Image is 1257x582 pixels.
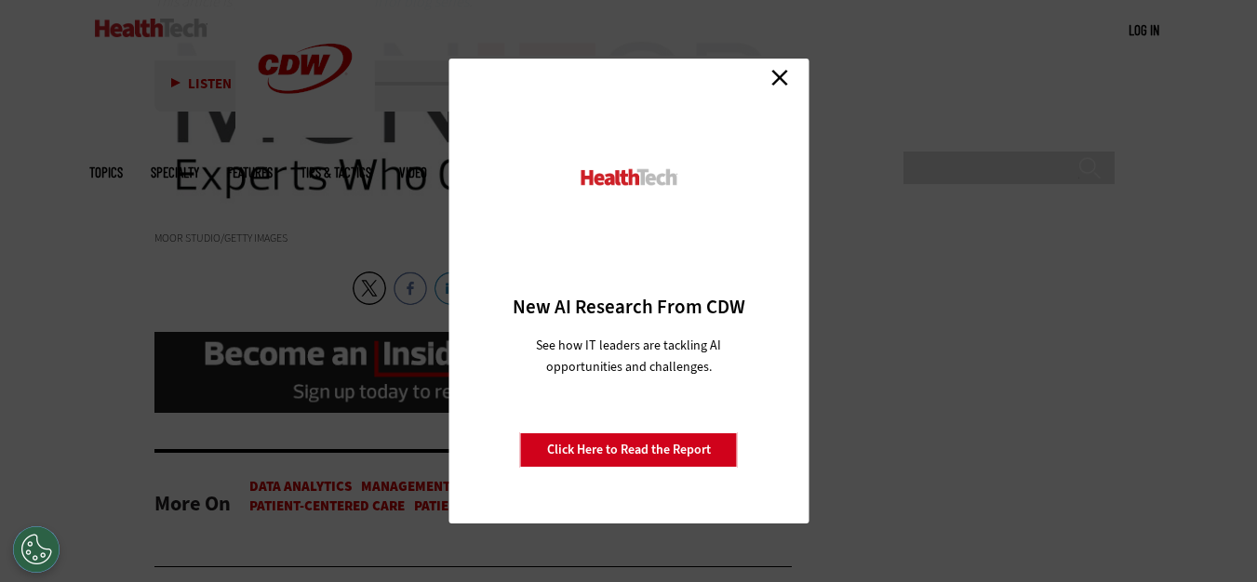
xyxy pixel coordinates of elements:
p: See how IT leaders are tackling AI opportunities and challenges. [514,335,743,377]
a: Click Here to Read the Report [520,432,738,468]
a: Close [766,63,794,91]
h3: New AI Research From CDW [481,294,776,320]
button: Open Preferences [13,526,60,573]
img: HealthTech_0.png [578,167,679,187]
div: Cookies Settings [13,526,60,573]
